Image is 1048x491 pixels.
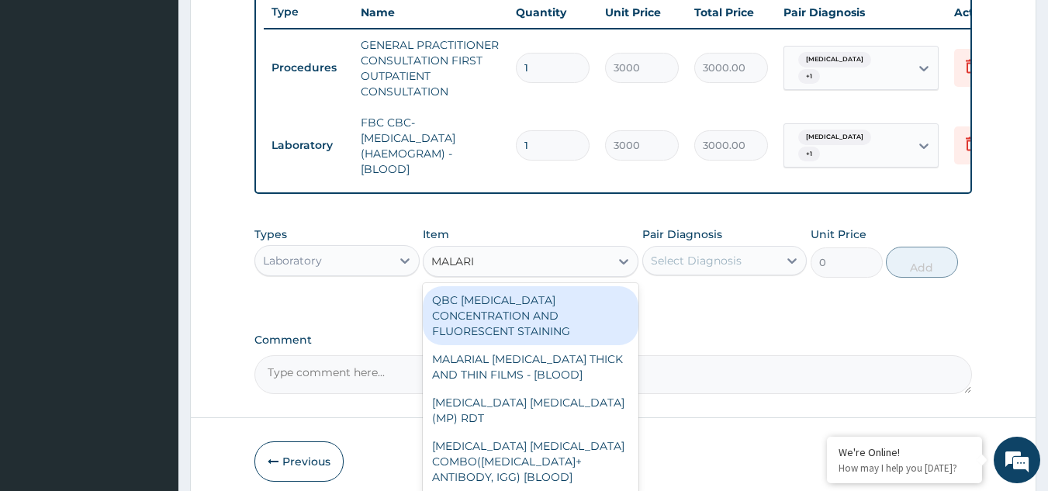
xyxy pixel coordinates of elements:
label: Unit Price [811,226,866,242]
span: + 1 [798,147,820,162]
div: [MEDICAL_DATA] [MEDICAL_DATA] (MP) RDT [423,389,638,432]
button: Previous [254,441,344,482]
span: [MEDICAL_DATA] [798,52,871,67]
p: How may I help you today? [839,462,970,475]
div: MALARIAL [MEDICAL_DATA] THICK AND THIN FILMS - [BLOOD] [423,345,638,389]
span: + 1 [798,69,820,85]
label: Item [423,226,449,242]
div: Minimize live chat window [254,8,292,45]
div: [MEDICAL_DATA] [MEDICAL_DATA] COMBO([MEDICAL_DATA]+ ANTIBODY, IGG) [BLOOD] [423,432,638,491]
td: FBC CBC-[MEDICAL_DATA] (HAEMOGRAM) - [BLOOD] [353,107,508,185]
div: Laboratory [263,253,322,268]
div: Select Diagnosis [651,253,742,268]
span: [MEDICAL_DATA] [798,130,871,145]
label: Comment [254,334,973,347]
td: GENERAL PRACTITIONER CONSULTATION FIRST OUTPATIENT CONSULTATION [353,29,508,107]
td: Laboratory [264,131,353,160]
div: QBC [MEDICAL_DATA] CONCENTRATION AND FLUORESCENT STAINING [423,286,638,345]
div: Chat with us now [81,87,261,107]
textarea: Type your message and hit 'Enter' [8,327,296,381]
label: Pair Diagnosis [642,226,722,242]
td: Procedures [264,54,353,82]
img: d_794563401_company_1708531726252_794563401 [29,78,63,116]
button: Add [886,247,958,278]
div: We're Online! [839,445,970,459]
label: Types [254,228,287,241]
span: We're online! [90,147,214,303]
